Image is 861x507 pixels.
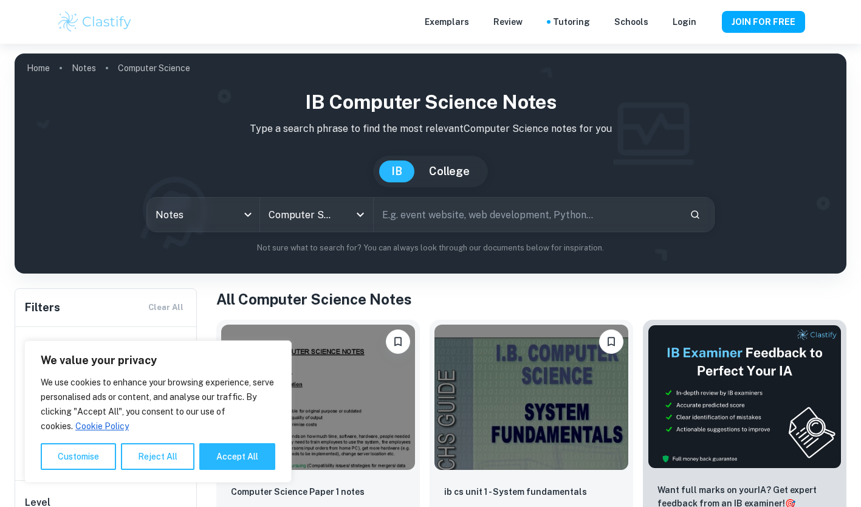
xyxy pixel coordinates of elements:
[648,325,842,469] img: Thumbnail
[25,299,60,316] h6: Filters
[75,421,129,432] a: Cookie Policy
[614,15,648,29] a: Schools
[706,19,712,25] button: Help and Feedback
[199,443,275,470] button: Accept All
[24,88,837,117] h1: IB Computer Science Notes
[379,160,414,182] button: IB
[425,15,469,29] p: Exemplars
[221,325,415,470] img: Computer Science Notes example thumbnail: Computer Science Paper 1 notes
[444,485,587,498] p: ib cs unit 1 - System fundamentals
[352,206,369,223] button: Open
[24,340,292,483] div: We value your privacy
[15,53,846,274] img: profile cover
[27,60,50,77] a: Home
[374,198,680,232] input: E.g. event website, web development, Python...
[553,15,590,29] a: Tutoring
[685,204,705,225] button: Search
[722,11,805,33] button: JOIN FOR FREE
[41,375,275,433] p: We use cookies to enhance your browsing experience, serve personalised ads or content, and analys...
[417,160,482,182] button: College
[121,443,194,470] button: Reject All
[24,242,837,254] p: Not sure what to search for? You can always look through our documents below for inspiration.
[386,329,410,354] button: Please log in to bookmark exemplars
[434,325,628,470] img: Computer Science Notes example thumbnail: ib cs unit 1 - System fundamentals
[57,10,134,34] img: Clastify logo
[24,122,837,136] p: Type a search phrase to find the most relevant Computer Science notes for you
[493,15,523,29] p: Review
[231,485,365,498] p: Computer Science Paper 1 notes
[72,60,96,77] a: Notes
[599,329,623,354] button: Please log in to bookmark exemplars
[147,198,260,232] div: Notes
[41,353,275,368] p: We value your privacy
[118,61,190,75] p: Computer Science
[216,288,846,310] h1: All Computer Science Notes
[673,15,696,29] a: Login
[41,443,116,470] button: Customise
